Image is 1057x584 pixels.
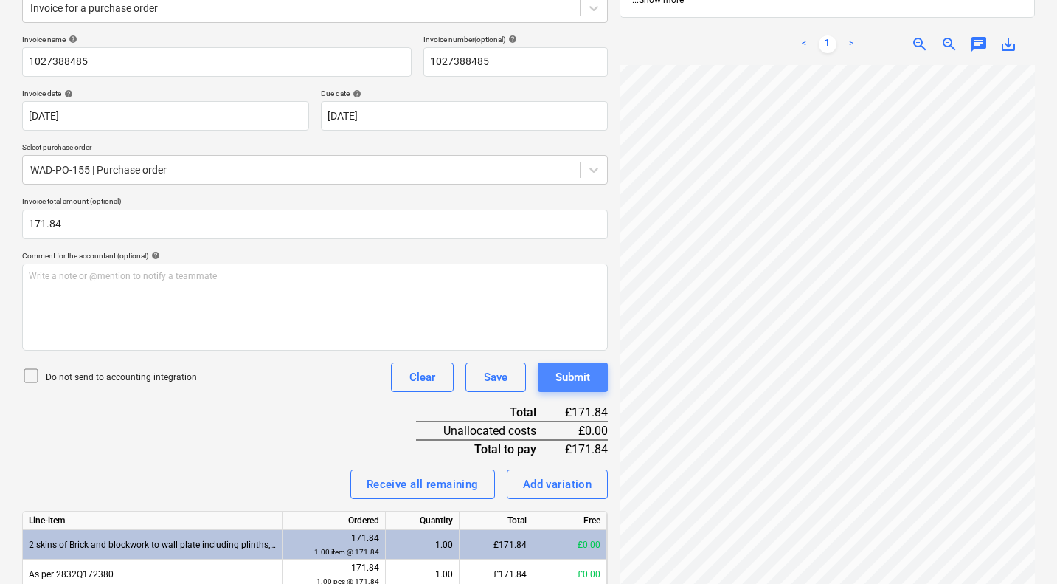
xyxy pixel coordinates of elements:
a: Page 1 is your current page [819,35,836,53]
div: Comment for the accountant (optional) [22,251,608,261]
div: Line-item [23,512,283,530]
button: Receive all remaining [350,470,495,499]
a: Next page [842,35,860,53]
div: Total to pay [416,440,560,458]
span: zoom_out [940,35,958,53]
div: Invoice name [22,35,412,44]
a: Previous page [795,35,813,53]
div: Quantity [386,512,460,530]
div: Total [416,404,560,422]
span: help [148,251,160,260]
span: 2 skins of Brick and blockwork to wall plate including plinths, internal walls and insulation [29,540,385,550]
div: £171.84 [560,404,608,422]
div: Total [460,512,533,530]
input: Invoice date not specified [22,101,309,131]
div: Add variation [523,475,592,494]
div: £0.00 [533,530,607,560]
span: zoom_in [911,35,929,53]
div: Receive all remaining [367,475,479,494]
div: 1.00 [392,530,453,560]
span: chat [970,35,988,53]
div: £0.00 [560,422,608,440]
div: Invoice date [22,89,309,98]
span: help [61,89,73,98]
div: Submit [555,368,590,387]
div: Free [533,512,607,530]
input: Due date not specified [321,101,608,131]
div: 171.84 [288,532,379,559]
p: Do not send to accounting integration [46,371,197,384]
span: help [505,35,517,44]
iframe: Chat Widget [983,513,1057,584]
div: Invoice number (optional) [423,35,608,44]
input: Invoice number [423,47,608,77]
div: £171.84 [460,530,533,560]
div: £171.84 [560,440,608,458]
input: Invoice total amount (optional) [22,210,608,239]
span: save_alt [999,35,1017,53]
button: Clear [391,363,454,392]
div: Ordered [283,512,386,530]
span: help [350,89,361,98]
div: Unallocated costs [416,422,560,440]
p: Invoice total amount (optional) [22,196,608,209]
button: Save [465,363,526,392]
input: Invoice name [22,47,412,77]
span: help [66,35,77,44]
button: Add variation [507,470,609,499]
div: Clear [409,368,435,387]
div: Due date [321,89,608,98]
div: Save [484,368,507,387]
button: Submit [538,363,608,392]
small: 1.00 item @ 171.84 [314,548,379,556]
p: Select purchase order [22,142,608,155]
